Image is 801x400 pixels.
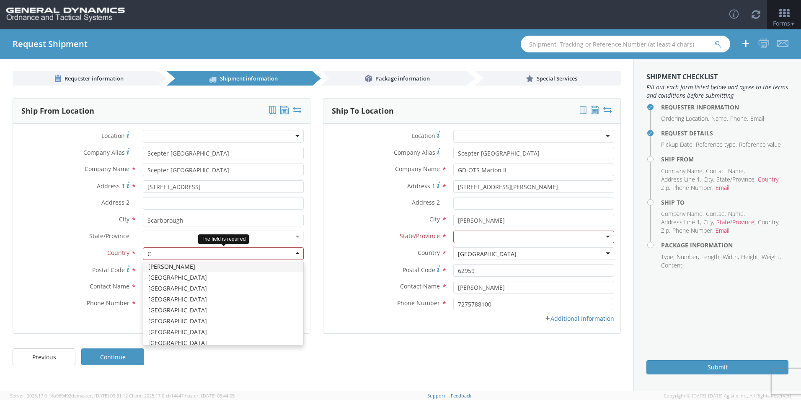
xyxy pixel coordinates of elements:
[521,36,730,52] input: Shipment, Tracking or Reference Number (at least 4 chars)
[716,175,756,184] li: State/Province
[412,132,435,140] span: Location
[646,83,788,100] span: Fill out each form listed below and agree to the terms and conditions before submitting
[427,392,445,399] a: Support
[119,215,129,223] span: City
[407,182,435,190] span: Address 1
[143,272,303,283] div: [GEOGRAPHIC_DATA]
[664,392,791,399] span: Copyright © [DATE]-[DATE] Agistix Inc., All Rights Reserved
[706,167,745,175] li: Contact Name
[85,165,129,173] span: Company Name
[703,218,714,226] li: City
[661,114,709,123] li: Ordering Location
[741,253,760,261] li: Height
[545,314,614,322] a: Additional Information
[143,283,303,294] div: [GEOGRAPHIC_DATA]
[703,175,714,184] li: City
[661,199,788,205] h4: Ship To
[400,232,440,240] span: State/Province
[403,266,435,274] span: Postal Code
[394,148,435,156] span: Company Alias
[723,253,739,261] li: Width
[92,266,125,274] span: Postal Code
[143,305,303,316] div: [GEOGRAPHIC_DATA]
[21,107,94,115] h3: Ship From Location
[77,392,128,399] span: master, [DATE] 09:51:12
[661,218,701,226] li: Address Line 1
[758,175,780,184] li: Country
[198,234,249,244] div: The field is required
[661,184,670,192] li: Zip
[167,71,313,86] a: Shipment information
[661,210,704,218] li: Company Name
[661,226,670,235] li: Zip
[332,107,394,115] h3: Ship To Location
[107,249,129,257] span: Country
[321,71,467,86] a: Package information
[397,299,440,307] span: Phone Number
[701,253,721,261] li: Length
[661,175,701,184] li: Address Line 1
[6,8,125,22] img: gd-ots-0c3321f2eb4c994f95cb.png
[672,184,713,192] li: Phone Number
[400,282,440,290] span: Contact Name
[750,114,764,123] li: Email
[101,132,125,140] span: Location
[87,299,129,307] span: Phone Number
[790,20,795,27] span: ▼
[13,348,75,365] a: Previous
[143,327,303,338] div: [GEOGRAPHIC_DATA]
[81,348,144,365] a: Continue
[716,226,729,235] li: Email
[458,250,517,258] div: [GEOGRAPHIC_DATA]
[696,140,737,149] li: Reference type
[661,167,704,175] li: Company Name
[661,130,788,136] h4: Request Details
[101,198,129,206] span: Address 2
[429,215,440,223] span: City
[716,218,756,226] li: State/Province
[65,75,124,82] span: Requester information
[646,360,788,374] button: Submit
[661,104,788,110] h4: Requester Information
[537,75,577,82] span: Special Services
[375,75,430,82] span: Package information
[661,253,674,261] li: Type
[129,392,235,399] span: Client: 2025.17.0-cb14447
[672,226,713,235] li: Phone Number
[716,184,729,192] li: Email
[412,198,440,206] span: Address 2
[661,140,694,149] li: Pickup Date
[89,232,129,240] span: State/Province
[711,114,728,123] li: Name
[773,19,795,27] span: Forms
[183,392,235,399] span: master, [DATE] 08:44:05
[143,261,303,272] div: [PERSON_NAME]
[418,249,440,257] span: Country
[677,253,699,261] li: Number
[661,261,682,270] li: Content
[475,71,621,86] a: Special Services
[730,114,748,123] li: Phone
[143,294,303,305] div: [GEOGRAPHIC_DATA]
[395,165,440,173] span: Company Name
[10,392,128,399] span: Server: 2025.17.0-16a969492de
[13,39,88,49] h4: Request Shipment
[706,210,745,218] li: Contact Name
[739,140,781,149] li: Reference value
[143,316,303,327] div: [GEOGRAPHIC_DATA]
[762,253,781,261] li: Weight
[220,75,278,82] span: Shipment information
[758,218,780,226] li: Country
[646,73,788,81] h3: Shipment Checklist
[143,338,303,348] div: [GEOGRAPHIC_DATA]
[451,392,471,399] a: Feedback
[661,156,788,162] h4: Ship From
[13,71,158,86] a: Requester information
[661,242,788,248] h4: Package Information
[90,282,129,290] span: Contact Name
[83,148,125,156] span: Company Alias
[97,182,125,190] span: Address 1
